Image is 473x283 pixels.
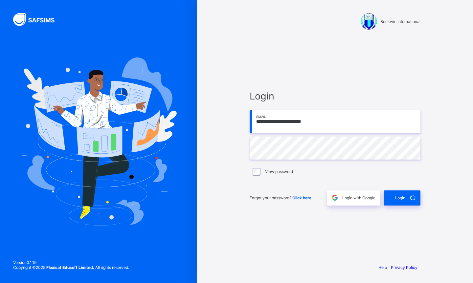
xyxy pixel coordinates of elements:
span: Version 0.1.19 [13,260,129,265]
span: Beckwin International [380,19,420,24]
span: Copyright © 2025 All rights reserved. [13,265,129,270]
a: Help [378,265,387,270]
span: Login with Google [342,195,375,200]
strong: Flexisaf Edusoft Limited. [46,265,94,270]
img: google.396cfc9801f0270233282035f929180a.svg [331,194,339,202]
span: Login [250,90,420,102]
img: Hero Image [20,57,177,226]
label: View password [265,169,293,174]
a: Click here [292,195,311,200]
a: Privacy Policy [391,265,417,270]
span: Login [395,195,405,200]
img: SAFSIMS Logo [13,13,62,26]
span: Forgot your password? [250,195,311,200]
